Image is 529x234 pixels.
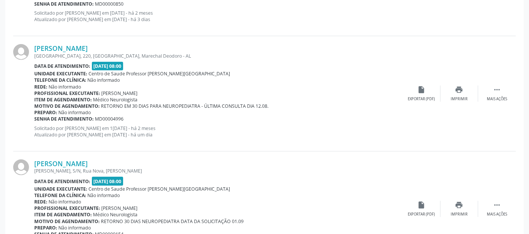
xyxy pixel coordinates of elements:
b: Telefone da clínica: [34,77,86,83]
div: [GEOGRAPHIC_DATA], 220, [GEOGRAPHIC_DATA], Marechal Deodoro - AL [34,53,403,59]
div: Mais ações [487,96,507,102]
div: [PERSON_NAME], S/N, Rua Nova, [PERSON_NAME] [34,168,403,174]
span: MD00004996 [95,116,124,122]
i: print [455,201,463,209]
b: Senha de atendimento: [34,1,94,7]
span: [DATE] 08:00 [92,62,123,70]
span: Não informado [49,199,81,205]
div: Imprimir [451,96,468,102]
i: print [455,86,463,94]
span: Não informado [49,84,81,90]
img: img [13,44,29,60]
b: Telefone da clínica: [34,192,86,199]
div: Exportar (PDF) [408,96,435,102]
b: Preparo: [34,109,57,116]
span: [PERSON_NAME] [102,205,138,211]
b: Item de agendamento: [34,96,92,103]
b: Item de agendamento: [34,211,92,218]
span: MD00000850 [95,1,124,7]
b: Unidade executante: [34,70,87,77]
span: Não informado [88,192,120,199]
span: [PERSON_NAME] [102,90,138,96]
b: Profissional executante: [34,90,100,96]
span: [DATE] 08:00 [92,177,123,185]
b: Unidade executante: [34,186,87,192]
i:  [493,201,501,209]
div: Exportar (PDF) [408,212,435,217]
b: Rede: [34,84,47,90]
p: Solicitado por [PERSON_NAME] em 1[DATE] - há 2 meses Atualizado por [PERSON_NAME] em [DATE] - há ... [34,125,403,138]
span: Médico Neurologista [93,211,138,218]
a: [PERSON_NAME] [34,159,88,168]
span: Centro de Saude Professor [PERSON_NAME][GEOGRAPHIC_DATA] [89,186,230,192]
b: Motivo de agendamento: [34,218,100,225]
span: Centro de Saude Professor [PERSON_NAME][GEOGRAPHIC_DATA] [89,70,230,77]
b: Senha de atendimento: [34,116,94,122]
i: insert_drive_file [418,201,426,209]
span: Não informado [59,109,91,116]
b: Data de atendimento: [34,63,90,69]
b: Motivo de agendamento: [34,103,100,109]
a: [PERSON_NAME] [34,44,88,52]
p: Solicitado por [PERSON_NAME] em [DATE] - há 2 meses Atualizado por [PERSON_NAME] em [DATE] - há 3... [34,10,403,23]
div: Mais ações [487,212,507,217]
span: RETORNO 30 DIAS NEUROPEDIATRA DATA DA SOLICITAÇÃO 01.09 [101,218,244,225]
span: Não informado [88,77,120,83]
span: RETORNO EM 30 DIAS PARA NEUROPEDIATRA - ÚLTIMA CONSULTA DIA 12.08. [101,103,269,109]
img: img [13,159,29,175]
span: Não informado [59,225,91,231]
b: Rede: [34,199,47,205]
div: Imprimir [451,212,468,217]
b: Profissional executante: [34,205,100,211]
span: Médico Neurologista [93,96,138,103]
i:  [493,86,501,94]
i: insert_drive_file [418,86,426,94]
b: Preparo: [34,225,57,231]
b: Data de atendimento: [34,178,90,185]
